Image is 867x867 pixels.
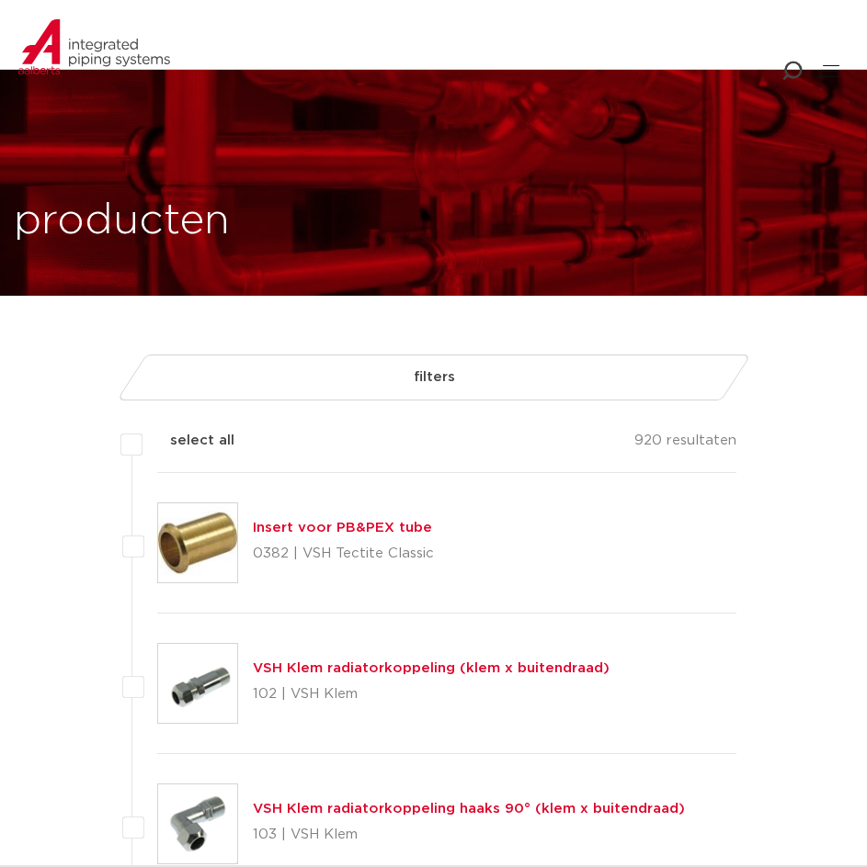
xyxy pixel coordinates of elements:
img: Thumbnail for VSH Klem radiatorkoppeling haaks 90° (klem x buitendraad) [158,784,237,863]
img: Thumbnail for Insert voor PB&PEX tube [158,503,237,582]
p: 920 resultaten [634,430,736,458]
p: 102 | VSH Klem [253,680,610,709]
p: 103 | VSH Klem [253,820,685,850]
span: filters [413,363,454,392]
img: Thumbnail for VSH Klem radiatorkoppeling (klem x buitendraad) [158,644,237,723]
a: VSH Klem radiatorkoppeling (klem x buitendraad) [253,661,610,675]
label: select all [143,430,234,452]
h1: producten [14,192,230,251]
a: Insert voor PB&PEX tube [253,521,432,535]
a: VSH Klem radiatorkoppeling haaks 90° (klem x buitendraad) [253,802,685,816]
p: 0382 | VSH Tectite Classic [253,539,434,569]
